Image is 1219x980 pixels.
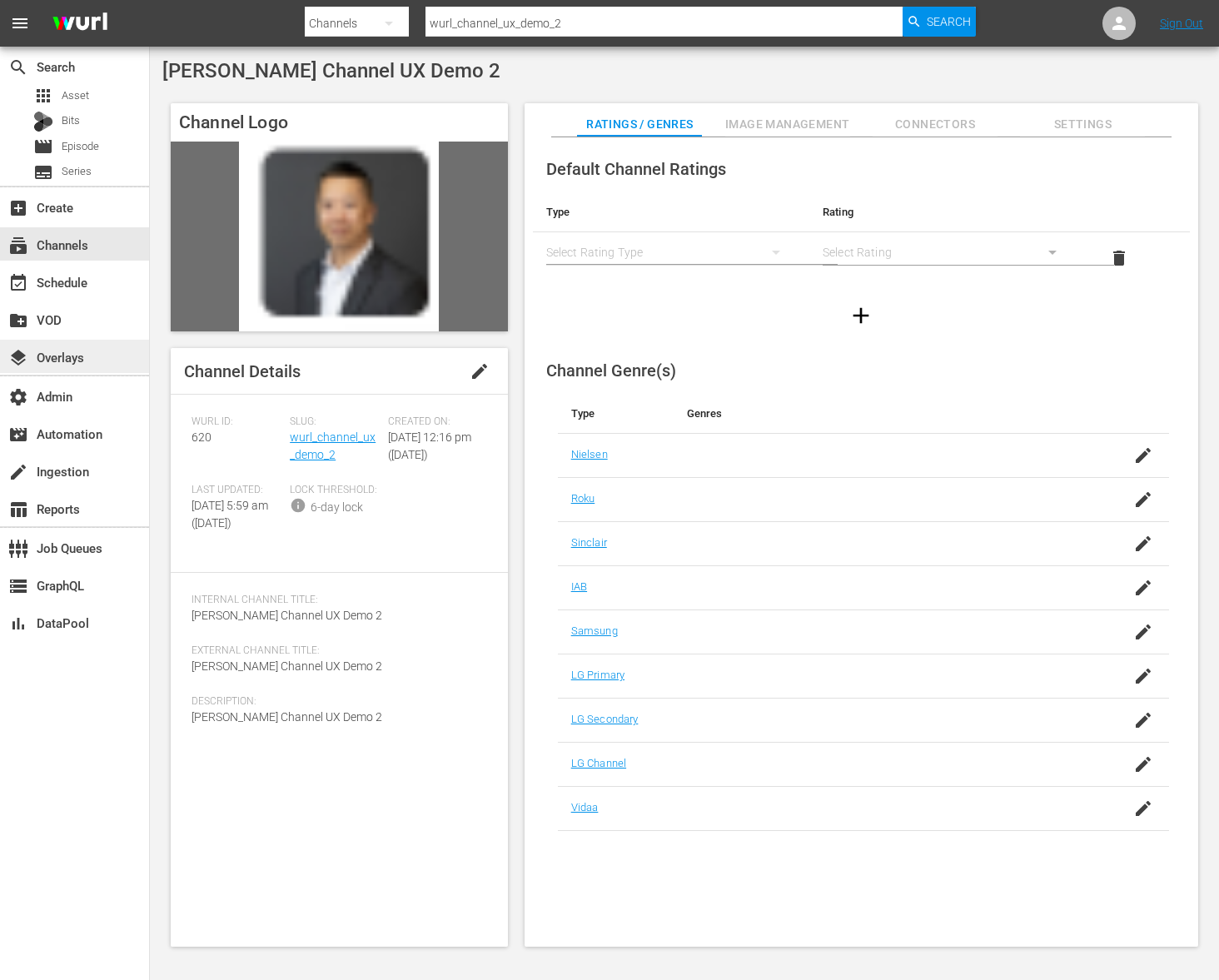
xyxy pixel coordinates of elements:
[533,192,809,232] th: Type
[184,361,301,381] span: Channel Details
[8,462,28,482] span: Ingestion
[192,499,268,530] span: [DATE] 5:59 am ([DATE])
[192,644,479,658] span: External Channel Title:
[8,500,28,520] span: Reports
[290,497,306,514] span: info
[1020,114,1145,135] span: Settings
[8,576,28,596] span: GraphQL
[8,425,28,445] span: Automation
[192,430,211,444] span: 620
[725,114,850,135] span: Image Management
[62,112,80,129] span: Bits
[171,142,508,331] img: Wurl Channel UX Demo 2
[8,273,28,293] span: Schedule
[192,710,382,724] span: [PERSON_NAME] Channel UX Demo 2
[571,801,599,813] a: Vidaa
[571,624,618,637] a: Samsung
[192,484,281,497] span: Last Updated:
[8,614,28,634] span: DataPool
[388,430,471,461] span: [DATE] 12:16 pm ([DATE])
[571,757,626,769] a: LG Channel
[8,539,28,559] span: Job Queues
[571,713,639,725] a: LG Secondary
[460,351,500,391] button: edit
[192,609,382,622] span: [PERSON_NAME] Channel UX Demo 2
[674,394,1103,434] th: Genres
[62,87,89,104] span: Asset
[571,580,587,593] a: IAB
[8,348,28,368] span: layers
[809,192,1086,232] th: Rating
[546,361,676,381] span: Channel Genre(s)
[1099,238,1139,278] button: delete
[571,669,624,681] a: LG Primary
[192,695,479,709] span: Description:
[388,415,478,429] span: Created On:
[1109,248,1129,268] span: delete
[171,103,508,142] h4: Channel Logo
[33,86,53,106] span: Asset
[1160,17,1203,30] a: Sign Out
[873,114,998,135] span: Connectors
[571,536,607,549] a: Sinclair
[8,236,28,256] span: Channels
[311,499,363,516] div: 6-day lock
[8,387,28,407] span: Admin
[927,7,971,37] span: Search
[192,415,281,429] span: Wurl ID:
[571,448,608,460] a: Nielsen
[33,137,53,157] span: Episode
[470,361,490,381] span: edit
[571,492,595,505] a: Roku
[558,394,674,434] th: Type
[192,594,479,607] span: Internal Channel Title:
[8,57,28,77] span: Search
[903,7,976,37] button: Search
[577,114,702,135] span: Ratings / Genres
[192,659,382,673] span: [PERSON_NAME] Channel UX Demo 2
[62,138,99,155] span: Episode
[290,430,376,461] a: wurl_channel_ux_demo_2
[40,4,120,43] img: ans4CAIJ8jUAAAAAAAAAAAAAAAAAAAAAAAAgQb4GAAAAAAAAAAAAAAAAAAAAAAAAJMjXAAAAAAAAAAAAAAAAAAAAAAAAgAT5G...
[33,112,53,132] div: Bits
[290,415,380,429] span: Slug:
[33,162,53,182] span: Series
[533,192,1190,284] table: simple table
[162,59,500,82] span: [PERSON_NAME] Channel UX Demo 2
[10,13,30,33] span: menu
[8,311,28,331] span: create_new_folder
[8,198,28,218] span: Create
[290,484,380,497] span: Lock Threshold:
[62,163,92,180] span: Series
[546,159,726,179] span: Default Channel Ratings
